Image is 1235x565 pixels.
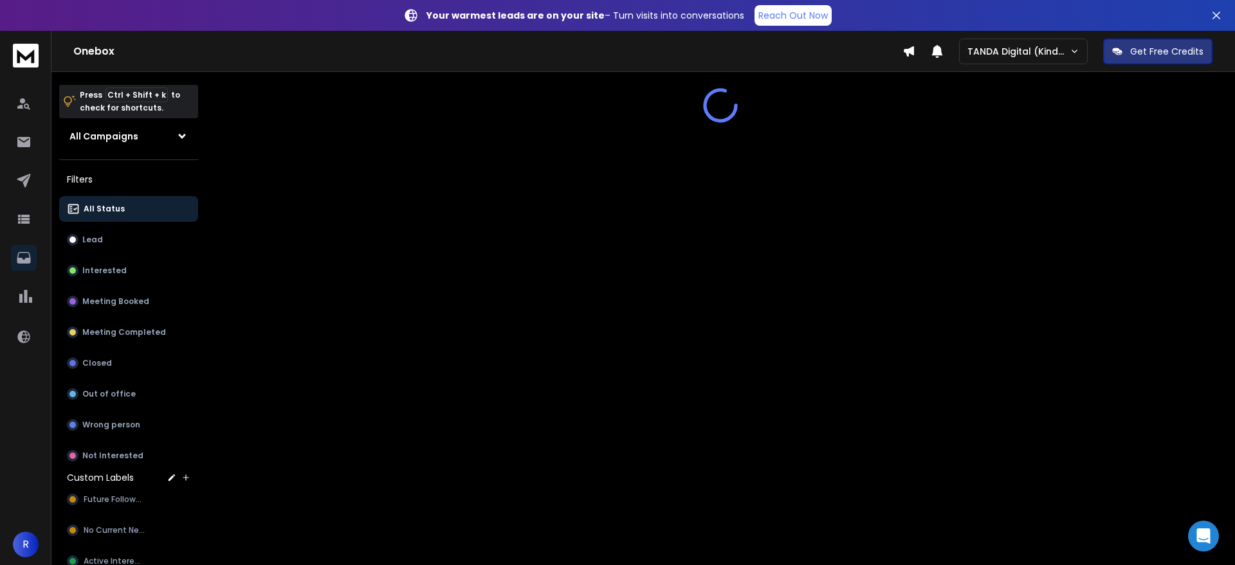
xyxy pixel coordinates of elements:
button: Wrong person [59,412,198,438]
button: Interested [59,258,198,283]
h1: Onebox [73,44,902,59]
p: Meeting Booked [82,296,149,307]
button: Lead [59,227,198,253]
p: Out of office [82,389,136,399]
p: Not Interested [82,451,143,461]
button: Future Followup [59,487,198,512]
p: All Status [84,204,125,214]
div: Open Intercom Messenger [1188,521,1219,552]
button: Closed [59,350,198,376]
button: Meeting Booked [59,289,198,314]
button: All Status [59,196,198,222]
p: Get Free Credits [1130,45,1203,58]
p: Meeting Completed [82,327,166,337]
span: Future Followup [84,494,145,505]
h3: Custom Labels [67,471,134,484]
p: Lead [82,235,103,245]
button: Get Free Credits [1103,39,1212,64]
h1: All Campaigns [69,130,138,143]
button: Out of office [59,381,198,407]
button: Meeting Completed [59,319,198,345]
strong: Your warmest leads are on your site [426,9,605,22]
p: Press to check for shortcuts. [80,89,180,114]
img: logo [13,44,39,67]
h3: Filters [59,170,198,188]
p: Closed [82,358,112,368]
p: Reach Out Now [758,9,828,22]
button: All Campaigns [59,123,198,149]
p: TANDA Digital (Kind Studio) [967,45,1070,58]
button: No Current Need [59,517,198,543]
button: R [13,532,39,557]
span: No Current Need [84,525,149,535]
p: Wrong person [82,420,140,430]
span: Ctrl + Shift + k [105,87,168,102]
button: Not Interested [59,443,198,469]
a: Reach Out Now [755,5,832,26]
p: – Turn visits into conversations [426,9,744,22]
p: Interested [82,265,127,276]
